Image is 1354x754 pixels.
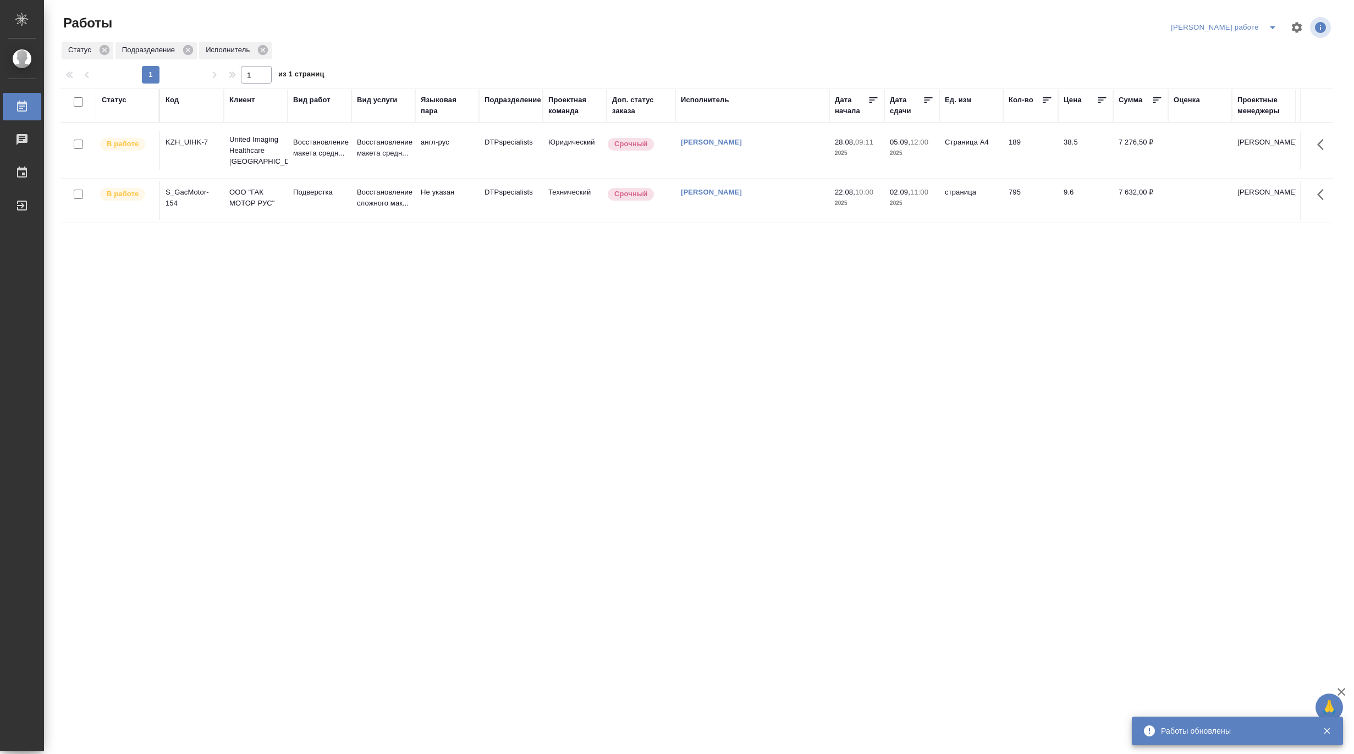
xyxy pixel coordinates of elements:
td: 7 632,00 ₽ [1113,181,1168,220]
p: 2025 [890,198,934,209]
td: DTPspecialists [479,131,543,170]
p: 2025 [835,198,879,209]
div: split button [1168,19,1284,36]
td: DTPspecialists [479,181,543,220]
div: Статус [62,42,113,59]
div: Подразделение [485,95,541,106]
p: Подразделение [122,45,179,56]
p: Восстановление сложного мак... [357,187,410,209]
td: 7 276,50 ₽ [1113,131,1168,170]
p: Подверстка [293,187,346,198]
p: 10:00 [855,188,873,196]
div: Оценка [1174,95,1200,106]
p: 22.08, [835,188,855,196]
p: Срочный [614,138,647,149]
div: Проектная команда [548,95,601,117]
td: 189 [1003,131,1058,170]
td: [PERSON_NAME] [1232,131,1296,170]
div: Исполнитель выполняет работу [99,137,153,152]
a: [PERSON_NAME] [681,188,742,196]
div: Работы обновлены [1161,725,1306,736]
td: [PERSON_NAME] [1232,181,1296,220]
button: Закрыть [1316,726,1338,736]
td: 795 [1003,181,1058,220]
div: Статус [102,95,126,106]
p: Восстановление макета средн... [357,137,410,159]
div: KZH_UIHK-7 [166,137,218,148]
p: 02.09, [890,188,910,196]
div: Ед. изм [945,95,972,106]
div: Дата сдачи [890,95,923,117]
span: Настроить таблицу [1284,14,1310,41]
div: Сумма [1119,95,1142,106]
div: Исполнитель [681,95,729,106]
p: В работе [107,138,139,149]
div: S_GacMotor-154 [166,187,218,209]
td: Страница А4 [939,131,1003,170]
div: Доп. статус заказа [612,95,670,117]
td: 38.5 [1058,131,1113,170]
button: Здесь прячутся важные кнопки [1311,181,1337,208]
span: Работы [60,14,112,32]
a: [PERSON_NAME] [681,138,742,146]
p: 2025 [835,148,879,159]
td: Технический [543,181,607,220]
p: United Imaging Healthcare [GEOGRAPHIC_DATA] [229,134,282,167]
td: Не указан [415,181,479,220]
div: Исполнитель [199,42,272,59]
p: В работе [107,188,139,199]
div: Вид услуги [357,95,398,106]
p: Восстановление макета средн... [293,137,346,159]
div: Подразделение [115,42,197,59]
p: Статус [68,45,95,56]
p: Исполнитель [206,45,254,56]
button: 🙏 [1316,694,1343,721]
div: Код [166,95,179,106]
p: 11:00 [910,188,928,196]
div: Проектные менеджеры [1237,95,1290,117]
p: ООО "ГАК МОТОР РУС" [229,187,282,209]
span: Посмотреть информацию [1310,17,1333,38]
p: 2025 [890,148,934,159]
td: 9.6 [1058,181,1113,220]
td: Юридический [543,131,607,170]
span: 🙏 [1320,696,1339,719]
div: Кол-во [1009,95,1033,106]
p: 09:11 [855,138,873,146]
div: Языковая пара [421,95,474,117]
p: 12:00 [910,138,928,146]
td: англ-рус [415,131,479,170]
div: Дата начала [835,95,868,117]
div: Клиент [229,95,255,106]
p: Срочный [614,188,647,199]
div: Исполнитель выполняет работу [99,187,153,202]
button: Здесь прячутся важные кнопки [1311,131,1337,158]
p: 05.09, [890,138,910,146]
p: 28.08, [835,138,855,146]
td: страница [939,181,1003,220]
div: Цена [1064,95,1082,106]
span: из 1 страниц [278,68,324,84]
div: Вид работ [293,95,331,106]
